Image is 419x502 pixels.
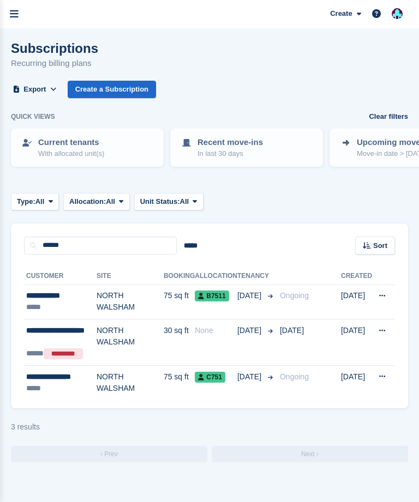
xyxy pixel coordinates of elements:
th: Booking [164,268,195,285]
span: Create [330,8,352,19]
a: Clear filters [369,111,408,122]
span: Unit Status: [140,196,180,207]
span: [DATE] [237,371,264,383]
span: Ongoing [280,372,309,381]
div: None [195,325,237,336]
th: Allocation [195,268,237,285]
td: [DATE] [341,285,372,319]
a: Current tenants With allocated unit(s) [12,130,163,166]
span: Export [23,84,46,95]
button: Export [11,81,59,99]
span: All [35,196,45,207]
img: Simon Gardner [392,8,403,19]
button: Unit Status: All [134,193,203,211]
td: 75 sq ft [164,285,195,319]
span: All [180,196,189,207]
span: [DATE] [237,290,264,301]
a: Next [212,446,408,462]
th: Tenancy [237,268,276,285]
p: In last 30 days [197,148,263,159]
button: Type: All [11,193,59,211]
div: 3 results [11,421,408,433]
a: Create a Subscription [68,81,156,99]
td: NORTH WALSHAM [97,365,164,400]
span: B7511 [195,291,229,301]
span: All [106,196,115,207]
span: [DATE] [237,325,264,336]
td: NORTH WALSHAM [97,285,164,319]
span: Ongoing [280,291,309,300]
h6: Quick views [11,112,55,122]
th: Created [341,268,372,285]
th: Customer [24,268,97,285]
nav: Page [9,444,410,464]
td: 75 sq ft [164,365,195,400]
h1: Subscriptions [11,41,98,56]
p: Recent move-ins [197,136,263,149]
td: [DATE] [341,365,372,400]
span: Type: [17,196,35,207]
th: Site [97,268,164,285]
td: NORTH WALSHAM [97,319,164,366]
p: Current tenants [38,136,104,149]
a: Previous [11,446,207,462]
button: Allocation: All [63,193,130,211]
td: [DATE] [341,319,372,366]
span: Allocation: [69,196,106,207]
td: 30 sq ft [164,319,195,366]
a: Recent move-ins In last 30 days [171,130,322,166]
span: [DATE] [280,326,304,335]
span: C751 [195,372,225,383]
p: With allocated unit(s) [38,148,104,159]
span: Sort [373,240,387,251]
p: Recurring billing plans [11,57,98,70]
